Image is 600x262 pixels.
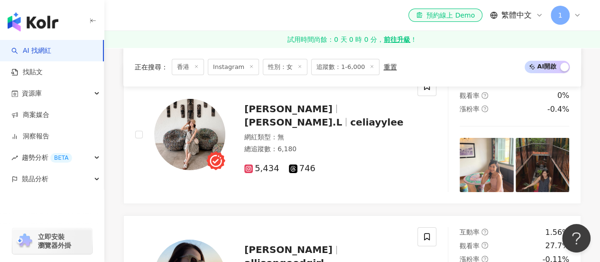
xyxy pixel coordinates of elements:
a: chrome extension立即安裝 瀏覽器外掛 [12,228,92,254]
span: question-circle [481,92,488,99]
a: KOL Avatar[PERSON_NAME][PERSON_NAME].Lceliayylee網紅類型：無總追蹤數：6,1805,434746互動率question-circle0%觀看率qu... [123,65,581,204]
div: BETA [50,153,72,163]
span: 觀看率 [460,92,480,99]
span: [PERSON_NAME] [244,244,332,255]
span: 5,434 [244,164,279,174]
img: logo [8,12,58,31]
span: celiayylee [350,116,403,128]
span: rise [11,155,18,161]
div: 重置 [383,63,397,71]
span: 繁體中文 [501,10,532,20]
iframe: Help Scout Beacon - Open [562,224,591,252]
span: 觀看率 [460,242,480,250]
span: 追蹤數：1-6,000 [311,59,379,75]
span: question-circle [481,242,488,249]
a: 商案媒合 [11,110,49,120]
img: post-image [460,138,514,192]
img: post-image [516,138,570,192]
div: 0% [557,90,569,101]
div: -0.4% [547,104,569,115]
strong: 前往升級 [384,35,410,44]
a: 預約線上 Demo [408,9,482,22]
span: question-circle [481,229,488,235]
span: 立即安裝 瀏覽器外掛 [38,233,71,250]
img: chrome extension [15,233,34,249]
div: 1.56% [545,227,569,238]
a: 找貼文 [11,68,43,77]
span: [PERSON_NAME].L [244,116,342,128]
span: 1 [558,10,563,20]
a: 洞察報告 [11,132,49,141]
span: 競品分析 [22,168,48,190]
span: 正在搜尋 ： [135,63,168,71]
span: [PERSON_NAME] [244,103,332,115]
span: question-circle [481,106,488,112]
span: 746 [289,164,315,174]
span: 資源庫 [22,83,42,104]
div: 27.7% [545,241,569,251]
div: 預約線上 Demo [416,10,475,20]
span: Instagram [208,59,259,75]
span: 互動率 [460,228,480,236]
span: 性別：女 [263,59,307,75]
img: KOL Avatar [154,99,225,170]
span: 趨勢分析 [22,147,72,168]
span: 漲粉率 [460,105,480,113]
a: searchAI 找網紅 [11,46,51,56]
a: 試用時間尚餘：0 天 0 時 0 分，前往升級！ [104,31,600,48]
div: 網紅類型 ： 無 [244,133,406,142]
span: 香港 [172,59,204,75]
div: 總追蹤數 ： 6,180 [244,145,406,154]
